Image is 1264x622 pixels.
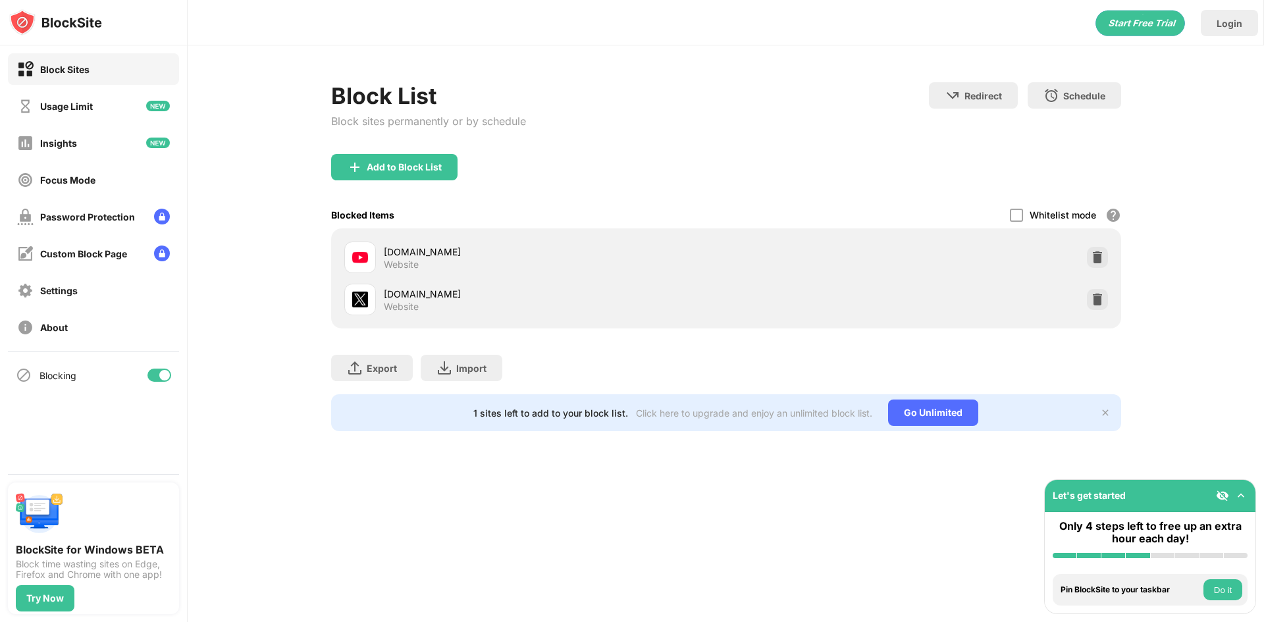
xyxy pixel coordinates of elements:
[17,209,34,225] img: password-protection-off.svg
[473,407,628,419] div: 1 sites left to add to your block list.
[146,101,170,111] img: new-icon.svg
[1053,490,1126,501] div: Let's get started
[16,543,171,556] div: BlockSite for Windows BETA
[384,287,726,301] div: [DOMAIN_NAME]
[40,322,68,333] div: About
[40,138,77,149] div: Insights
[154,209,170,224] img: lock-menu.svg
[352,292,368,307] img: favicons
[1216,489,1229,502] img: eye-not-visible.svg
[16,367,32,383] img: blocking-icon.svg
[40,211,135,222] div: Password Protection
[40,248,127,259] div: Custom Block Page
[1217,18,1242,29] div: Login
[1030,209,1096,220] div: Whitelist mode
[352,249,368,265] img: favicons
[367,363,397,374] div: Export
[16,559,171,580] div: Block time wasting sites on Edge, Firefox and Chrome with one app!
[367,162,442,172] div: Add to Block List
[17,61,34,78] img: block-on.svg
[1053,520,1248,545] div: Only 4 steps left to free up an extra hour each day!
[17,319,34,336] img: about-off.svg
[456,363,487,374] div: Import
[40,174,95,186] div: Focus Mode
[888,400,978,426] div: Go Unlimited
[17,172,34,188] img: focus-off.svg
[331,209,394,220] div: Blocked Items
[17,282,34,299] img: settings-off.svg
[17,246,34,262] img: customize-block-page-off.svg
[17,98,34,115] img: time-usage-off.svg
[384,245,726,259] div: [DOMAIN_NAME]
[1063,90,1105,101] div: Schedule
[331,82,526,109] div: Block List
[9,9,102,36] img: logo-blocksite.svg
[16,490,63,538] img: push-desktop.svg
[1203,579,1242,600] button: Do it
[40,285,78,296] div: Settings
[40,101,93,112] div: Usage Limit
[331,115,526,128] div: Block sites permanently or by schedule
[40,64,90,75] div: Block Sites
[1095,10,1185,36] div: animation
[384,301,419,313] div: Website
[1061,585,1200,594] div: Pin BlockSite to your taskbar
[636,407,872,419] div: Click here to upgrade and enjoy an unlimited block list.
[17,135,34,151] img: insights-off.svg
[39,370,76,381] div: Blocking
[26,593,64,604] div: Try Now
[964,90,1002,101] div: Redirect
[1100,407,1111,418] img: x-button.svg
[146,138,170,148] img: new-icon.svg
[1234,489,1248,502] img: omni-setup-toggle.svg
[384,259,419,271] div: Website
[154,246,170,261] img: lock-menu.svg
